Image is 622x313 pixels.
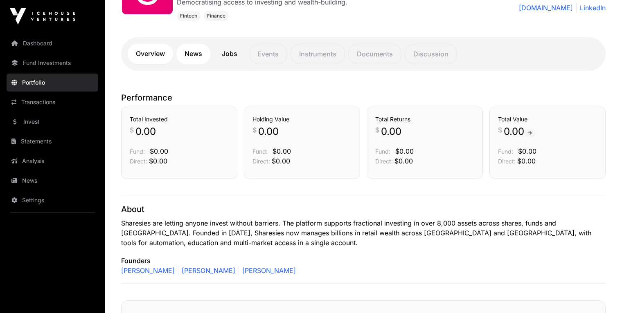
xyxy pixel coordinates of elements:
p: Events [249,44,287,64]
span: $0.00 [517,157,536,165]
iframe: Chat Widget [581,274,622,313]
span: Finance [207,13,225,19]
img: Icehouse Ventures Logo [10,8,75,25]
a: Analysis [7,152,98,170]
a: Transactions [7,93,98,111]
a: [PERSON_NAME] [239,266,296,275]
h3: Total Returns [375,115,474,123]
span: Direct: [498,158,516,165]
span: Direct: [130,158,147,165]
span: Fund: [498,148,513,155]
span: $0.00 [518,147,536,155]
span: 0.00 [258,125,279,138]
a: News [7,172,98,190]
span: $ [252,125,257,135]
a: Fund Investments [7,54,98,72]
span: $0.00 [395,147,414,155]
span: Fund: [252,148,268,155]
h3: Total Invested [130,115,229,123]
p: About [121,203,606,215]
span: $0.00 [150,147,168,155]
h3: Total Value [498,115,597,123]
a: Overview [128,44,173,64]
a: [PERSON_NAME] [121,266,175,275]
span: Fund: [130,148,145,155]
a: [DOMAIN_NAME] [519,3,573,13]
p: Sharesies are letting anyone invest without barriers. The platform supports fractional investing ... [121,218,606,248]
p: Documents [348,44,401,64]
a: LinkedIn [576,3,606,13]
a: Settings [7,191,98,209]
span: 0.00 [504,125,535,138]
span: $0.00 [272,157,290,165]
span: 0.00 [381,125,401,138]
a: [PERSON_NAME] [178,266,235,275]
span: $ [375,125,379,135]
span: Fintech [180,13,197,19]
a: Invest [7,113,98,131]
p: Discussion [405,44,457,64]
span: $0.00 [273,147,291,155]
a: News [176,44,210,64]
h3: Holding Value [252,115,352,123]
span: $0.00 [149,157,167,165]
a: Jobs [214,44,246,64]
p: Founders [121,256,606,266]
a: Portfolio [7,74,98,92]
p: Instruments [291,44,345,64]
span: $ [498,125,502,135]
span: 0.00 [135,125,156,138]
span: Direct: [375,158,393,165]
a: Statements [7,132,98,150]
nav: Tabs [128,44,599,64]
a: Dashboard [7,34,98,52]
span: Direct: [252,158,270,165]
span: $ [130,125,134,135]
span: Fund: [375,148,390,155]
p: Performance [121,92,606,103]
span: $0.00 [394,157,413,165]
